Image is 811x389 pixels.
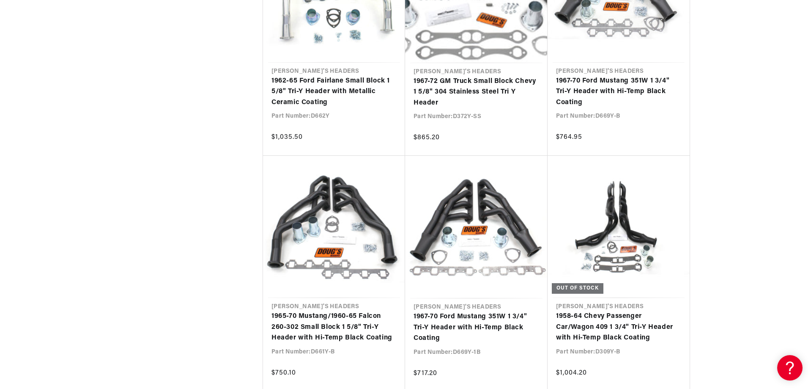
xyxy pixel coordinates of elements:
a: 1958-64 Chevy Passenger Car/Wagon 409 1 3/4" Tri-Y Header with Hi-Temp Black Coating [556,311,681,344]
a: 1965-70 Mustang/1960-65 Falcon 260-302 Small Block 1 5/8" Tri-Y Header with Hi-Temp Black Coating [271,311,397,344]
a: 1967-70 Ford Mustang 351W 1 3/4" Tri-Y Header with Hi-Temp Black Coating [414,312,539,344]
a: 1967-70 Ford Mustang 351W 1 3/4" Tri-Y Header with Hi-Temp Black Coating [556,76,681,108]
a: 1962-65 Ford Fairlane Small Block 1 5/8" Tri-Y Header with Metallic Ceramic Coating [271,76,397,108]
a: 1967-72 GM Truck Small Block Chevy 1 5/8" 304 Stainless Steel Tri Y Header [414,76,539,109]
